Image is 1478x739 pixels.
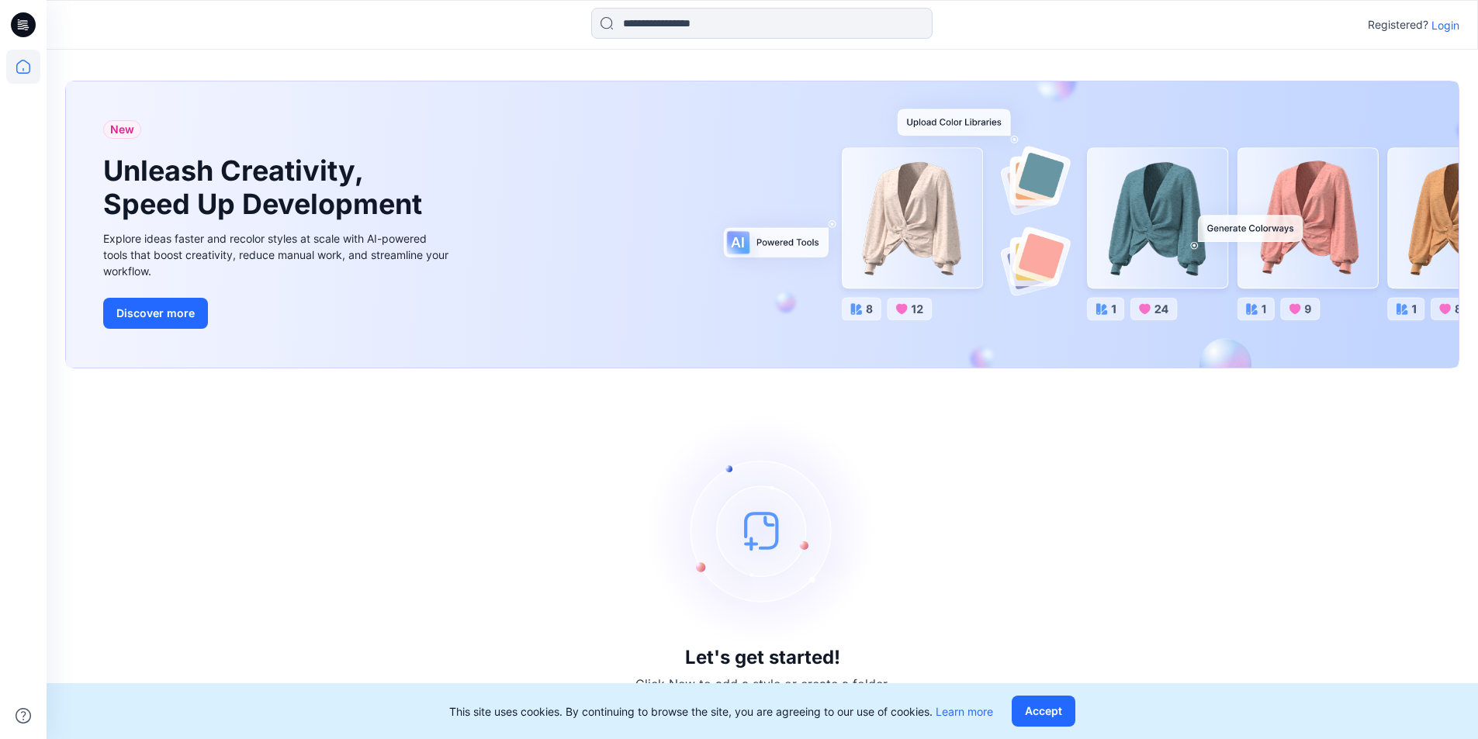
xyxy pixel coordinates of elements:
p: This site uses cookies. By continuing to browse the site, you are agreeing to our use of cookies. [449,703,993,720]
span: New [110,120,134,139]
img: empty-state-image.svg [646,414,879,647]
div: Explore ideas faster and recolor styles at scale with AI-powered tools that boost creativity, red... [103,230,452,279]
p: Click New to add a style or create a folder. [635,675,890,693]
h3: Let's get started! [685,647,840,668]
p: Login [1431,17,1459,33]
p: Registered? [1368,16,1428,34]
a: Learn more [936,705,993,718]
button: Discover more [103,298,208,329]
a: Discover more [103,298,452,329]
button: Accept [1012,696,1075,727]
h1: Unleash Creativity, Speed Up Development [103,154,429,221]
